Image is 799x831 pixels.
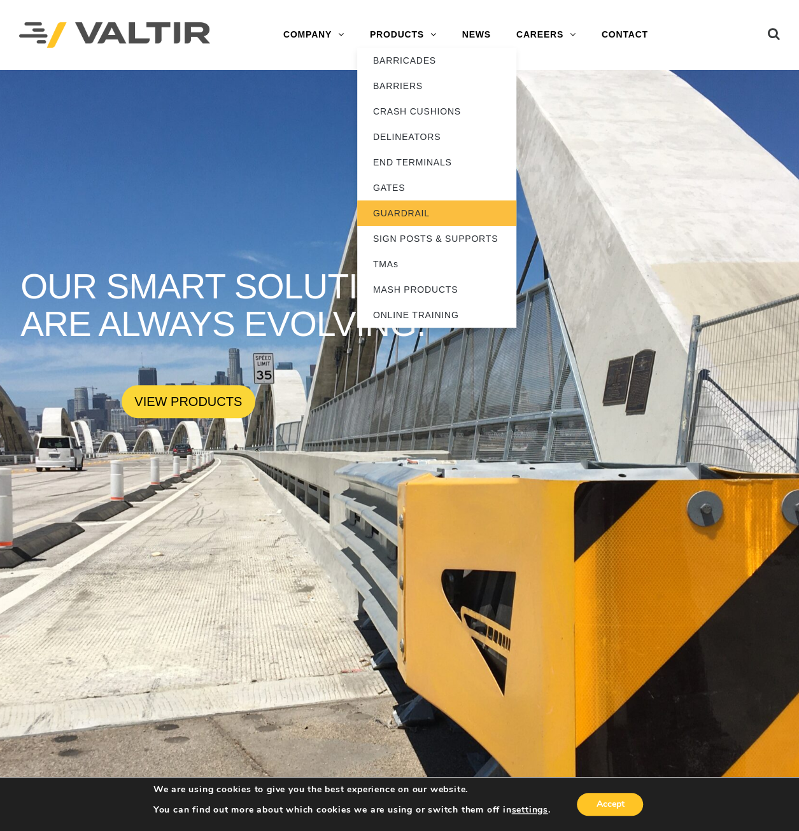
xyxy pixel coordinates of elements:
rs-layer: OUR SMART SOLUTIONS ARE ALWAYS EVOLVING. [20,268,472,344]
button: settings [511,804,548,816]
a: TMAs [357,251,516,277]
a: VIEW PRODUCTS [122,385,255,419]
a: GUARDRAIL [357,200,516,226]
a: SIGN POSTS & SUPPORTS [357,226,516,251]
p: You can find out more about which cookies we are using or switch them off in . [153,804,551,816]
a: ONLINE TRAINING [357,302,516,328]
a: BARRICADES [357,48,516,73]
a: END TERMINALS [357,150,516,175]
img: Valtir [19,22,210,48]
a: CRASH CUSHIONS [357,99,516,124]
a: CAREERS [504,22,589,48]
a: PRODUCTS [357,22,449,48]
a: MASH PRODUCTS [357,277,516,302]
a: COMPANY [271,22,357,48]
a: BARRIERS [357,73,516,99]
a: CONTACT [589,22,661,48]
p: We are using cookies to give you the best experience on our website. [153,784,551,795]
a: NEWS [449,22,504,48]
a: DELINEATORS [357,124,516,150]
button: Accept [577,793,643,816]
a: GATES [357,175,516,200]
